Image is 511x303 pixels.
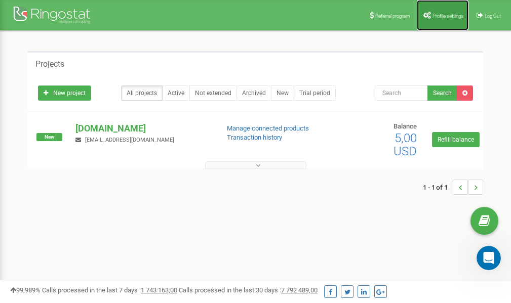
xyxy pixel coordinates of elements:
[427,85,457,101] button: Search
[477,246,501,270] iframe: Intercom live chat
[271,85,294,101] a: New
[423,180,453,195] span: 1 - 1 of 1
[294,85,336,101] a: Trial period
[35,60,64,69] h5: Projects
[75,122,210,135] p: [DOMAIN_NAME]
[179,286,318,294] span: Calls processed in the last 30 days :
[281,286,318,294] u: 7 792 489,00
[432,132,480,147] a: Refill balance
[36,133,62,141] span: New
[121,85,163,101] a: All projects
[38,85,91,101] a: New project
[42,286,177,294] span: Calls processed in the last 7 days :
[85,137,174,143] span: [EMAIL_ADDRESS][DOMAIN_NAME]
[162,85,190,101] a: Active
[227,124,309,132] a: Manage connected products
[237,85,271,101] a: Archived
[10,286,41,294] span: 99,989%
[423,169,483,205] nav: ...
[394,122,417,130] span: Balance
[394,131,417,158] span: 5,00 USD
[189,85,237,101] a: Not extended
[227,134,282,141] a: Transaction history
[375,13,410,19] span: Referral program
[141,286,177,294] u: 1 743 163,00
[485,13,501,19] span: Log Out
[376,85,428,101] input: Search
[433,13,463,19] span: Profile settings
